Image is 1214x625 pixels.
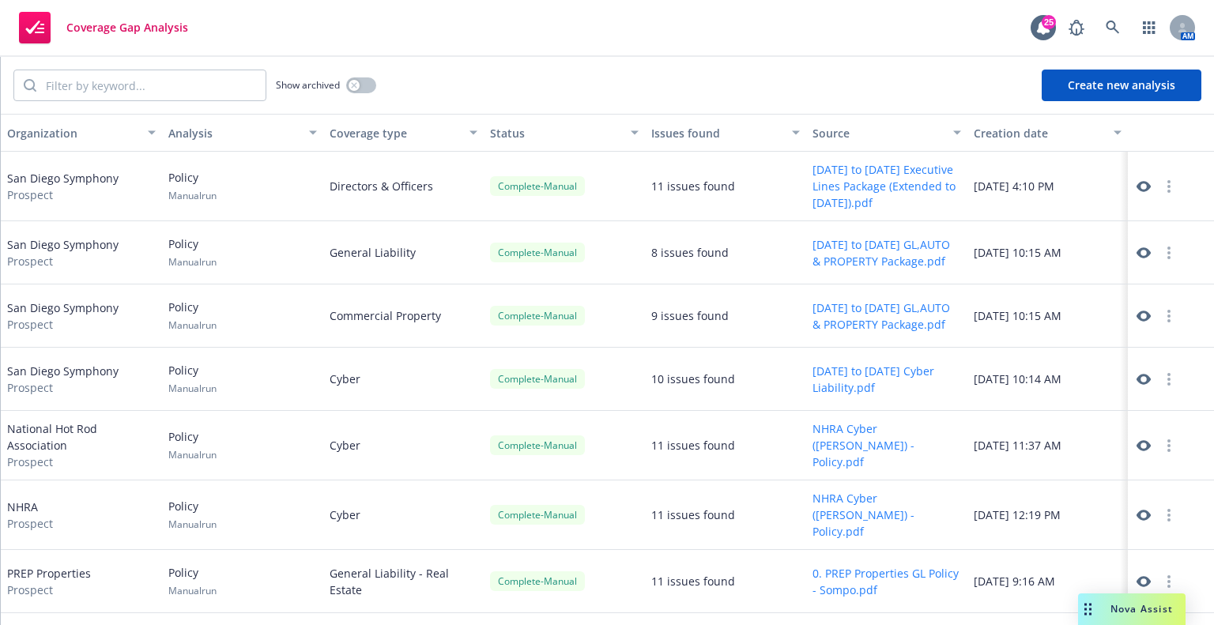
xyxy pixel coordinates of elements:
[651,573,735,589] div: 11 issues found
[168,584,217,597] span: Manual run
[490,435,585,455] div: Complete - Manual
[812,299,961,333] button: [DATE] to [DATE] GL,AUTO & PROPERTY Package.pdf
[812,125,944,141] div: Source
[806,114,967,152] button: Source
[168,299,217,332] div: Policy
[7,379,119,396] span: Prospect
[490,505,585,525] div: Complete - Manual
[967,221,1129,284] div: [DATE] 10:15 AM
[967,411,1129,480] div: [DATE] 11:37 AM
[323,348,484,411] div: Cyber
[1061,12,1092,43] a: Report a Bug
[645,114,806,152] button: Issues found
[967,348,1129,411] div: [DATE] 10:14 AM
[651,125,782,141] div: Issues found
[323,221,484,284] div: General Liability
[7,565,91,598] div: PREP Properties
[168,169,217,202] div: Policy
[323,550,484,613] div: General Liability - Real Estate
[7,316,119,333] span: Prospect
[490,369,585,389] div: Complete - Manual
[162,114,323,152] button: Analysis
[651,506,735,523] div: 11 issues found
[7,236,119,269] div: San Diego Symphony
[168,189,217,202] span: Manual run
[490,125,621,141] div: Status
[490,571,585,591] div: Complete - Manual
[812,236,961,269] button: [DATE] to [DATE] GL,AUTO & PROPERTY Package.pdf
[1078,593,1098,625] div: Drag to move
[7,186,119,203] span: Prospect
[967,480,1129,550] div: [DATE] 12:19 PM
[1042,15,1056,29] div: 25
[7,170,119,203] div: San Diego Symphony
[651,178,735,194] div: 11 issues found
[490,306,585,326] div: Complete - Manual
[168,428,217,461] div: Policy
[1042,70,1201,101] button: Create new analysis
[24,79,36,92] svg: Search
[490,243,585,262] div: Complete - Manual
[484,114,645,152] button: Status
[490,176,585,196] div: Complete - Manual
[323,152,484,221] div: Directors & Officers
[967,284,1129,348] div: [DATE] 10:15 AM
[651,437,735,454] div: 11 issues found
[323,114,484,152] button: Coverage type
[168,448,217,461] span: Manual run
[812,490,961,540] button: NHRA Cyber ([PERSON_NAME]) - Policy.pdf
[168,235,217,269] div: Policy
[967,152,1129,221] div: [DATE] 4:10 PM
[330,125,461,141] div: Coverage type
[651,371,735,387] div: 10 issues found
[651,244,729,261] div: 8 issues found
[974,125,1105,141] div: Creation date
[7,420,156,470] div: National Hot Rod Association
[7,253,119,269] span: Prospect
[7,582,91,598] span: Prospect
[168,125,300,141] div: Analysis
[812,363,961,396] button: [DATE] to [DATE] Cyber Liability.pdf
[812,161,961,211] button: [DATE] to [DATE] Executive Lines Package (Extended to [DATE]).pdf
[13,6,194,50] a: Coverage Gap Analysis
[7,299,119,333] div: San Diego Symphony
[7,454,156,470] span: Prospect
[168,318,217,332] span: Manual run
[323,411,484,480] div: Cyber
[812,565,961,598] button: 0. PREP Properties GL Policy - Sompo.pdf
[66,21,188,34] span: Coverage Gap Analysis
[7,515,53,532] span: Prospect
[812,420,961,470] button: NHRA Cyber ([PERSON_NAME]) - Policy.pdf
[7,363,119,396] div: San Diego Symphony
[7,499,53,532] div: NHRA
[168,382,217,395] span: Manual run
[967,550,1129,613] div: [DATE] 9:16 AM
[1097,12,1129,43] a: Search
[1133,12,1165,43] a: Switch app
[168,518,217,531] span: Manual run
[1078,593,1186,625] button: Nova Assist
[168,564,217,597] div: Policy
[323,284,484,348] div: Commercial Property
[36,70,266,100] input: Filter by keyword...
[1,114,162,152] button: Organization
[967,114,1129,152] button: Creation date
[168,498,217,531] div: Policy
[7,125,138,141] div: Organization
[323,480,484,550] div: Cyber
[168,255,217,269] span: Manual run
[276,78,340,92] span: Show archived
[1110,602,1173,616] span: Nova Assist
[651,307,729,324] div: 9 issues found
[168,362,217,395] div: Policy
